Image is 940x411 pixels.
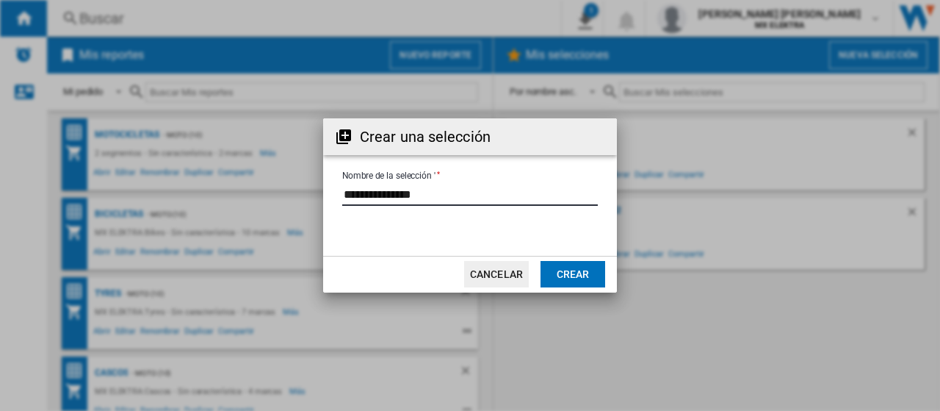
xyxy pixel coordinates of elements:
h2: Crear una selección [360,126,491,147]
button: Close dialog [582,122,611,151]
button: Cancelar [464,261,529,287]
button: Crear [540,261,605,287]
md-icon: Close dialog [587,128,605,146]
md-dialog: Crear una ... [323,118,617,292]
